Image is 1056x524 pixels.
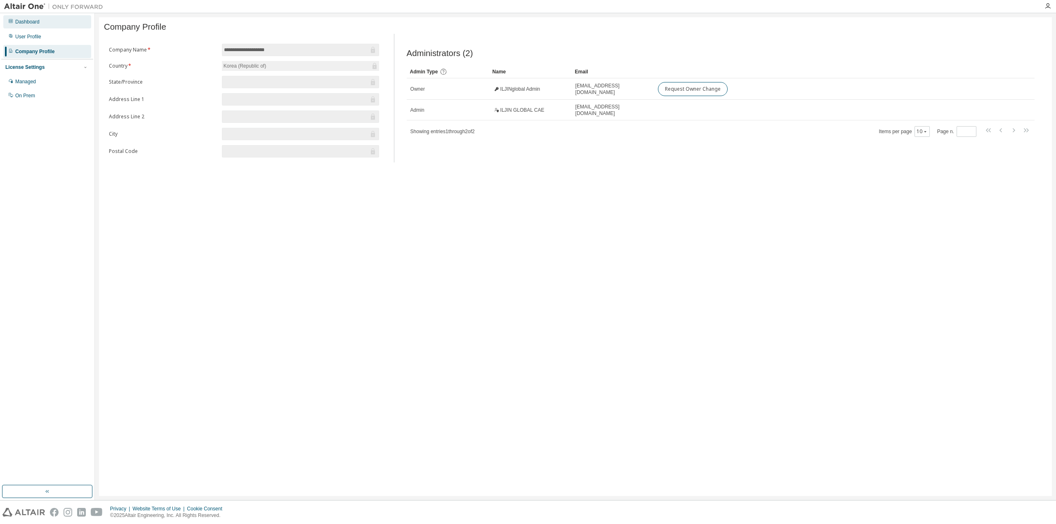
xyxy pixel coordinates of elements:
[15,48,54,55] div: Company Profile
[2,508,45,517] img: altair_logo.svg
[410,86,425,92] span: Owner
[658,82,728,96] button: Request Owner Change
[5,64,45,70] div: License Settings
[575,103,651,117] span: [EMAIL_ADDRESS][DOMAIN_NAME]
[500,86,540,92] span: ILJINglobal Admin
[917,128,928,135] button: 10
[879,126,930,137] span: Items per page
[410,129,475,134] span: Showing entries 1 through 2 of 2
[109,113,217,120] label: Address Line 2
[110,505,132,512] div: Privacy
[15,19,40,25] div: Dashboard
[407,49,473,58] span: Administrators (2)
[187,505,227,512] div: Cookie Consent
[410,107,424,113] span: Admin
[109,148,217,155] label: Postal Code
[937,126,976,137] span: Page n.
[64,508,72,517] img: instagram.svg
[222,61,379,71] div: Korea (Republic of)
[104,22,166,32] span: Company Profile
[575,82,651,96] span: [EMAIL_ADDRESS][DOMAIN_NAME]
[91,508,103,517] img: youtube.svg
[222,61,267,70] div: Korea (Republic of)
[109,131,217,137] label: City
[109,96,217,103] label: Address Line 1
[15,78,36,85] div: Managed
[410,69,438,75] span: Admin Type
[15,92,35,99] div: On Prem
[50,508,59,517] img: facebook.svg
[493,65,568,78] div: Name
[109,79,217,85] label: State/Province
[575,65,651,78] div: Email
[132,505,187,512] div: Website Terms of Use
[77,508,86,517] img: linkedin.svg
[110,512,227,519] p: © 2025 Altair Engineering, Inc. All Rights Reserved.
[15,33,41,40] div: User Profile
[109,47,217,53] label: Company Name
[500,107,544,113] span: ILJIN GLOBAL CAE
[109,63,217,69] label: Country
[4,2,107,11] img: Altair One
